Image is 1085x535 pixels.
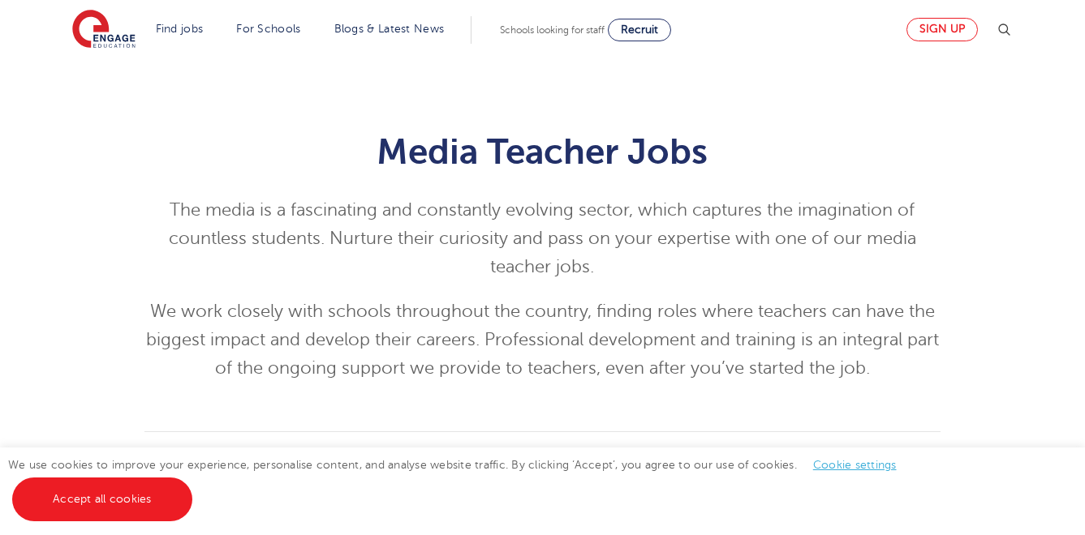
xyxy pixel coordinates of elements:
[608,19,671,41] a: Recruit
[144,297,941,383] p: We work closely with schools throughout the country, finding roles where teachers can have the bi...
[500,24,605,36] span: Schools looking for staff
[8,459,913,505] span: We use cookies to improve your experience, personalise content, and analyse website traffic. By c...
[621,24,658,36] span: Recruit
[12,477,192,521] a: Accept all cookies
[236,23,300,35] a: For Schools
[813,459,897,471] a: Cookie settings
[906,18,978,41] a: Sign up
[72,10,136,50] img: Engage Education
[156,23,204,35] a: Find jobs
[334,23,445,35] a: Blogs & Latest News
[144,131,941,172] h1: Media Teacher Jobs
[169,200,916,276] span: The media is a fascinating and constantly evolving sector, which captures the imagination of coun...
